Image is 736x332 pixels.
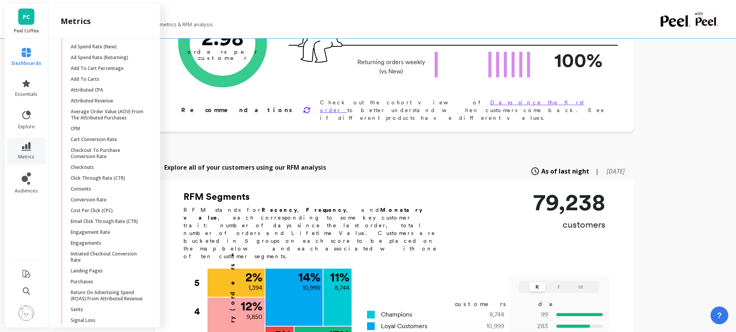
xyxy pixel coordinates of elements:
[71,44,117,50] p: Ad Spend Rate (New)
[71,186,91,192] p: Consents
[184,206,446,260] p: RFM stands for , , and , each corresponding to some key customer trait: number of days since the ...
[455,300,517,309] div: customers
[71,197,107,203] p: Conversion Rate
[71,136,117,143] p: Cart Conversion Rate
[19,305,34,321] img: profile picture
[71,164,94,170] p: Checkouts
[198,54,247,61] tspan: customer
[711,306,728,324] button: ?
[71,147,144,160] p: Checkout To Purchase Conversion Rate
[71,109,144,121] p: Average Order Value (AOV) From The Attributed Purchases
[71,208,113,214] p: Cost Per Click (CPC)
[71,306,83,313] p: Sents
[241,300,262,312] p: 12 %
[181,106,294,115] p: Recommendations
[514,310,548,319] p: 99
[12,28,41,34] p: Peel Coffee
[71,317,95,323] p: Signal Loss
[194,297,207,326] div: 4
[71,289,144,302] p: Return On Advertising Spend (ROAS) From Attributed Revenue
[573,282,588,291] button: M
[71,76,99,82] p: Add To Carts
[458,310,513,319] div: 8,744
[71,279,93,285] p: Purchases
[717,310,722,321] span: ?
[12,60,41,66] span: dashboards
[71,175,125,181] p: Click Through Rate (CTR)
[187,48,258,55] tspan: orders per
[303,283,320,293] p: 10,999
[695,15,719,27] img: partner logo
[194,269,207,297] div: 5
[15,91,37,97] span: essentials
[18,124,35,130] span: explore
[330,271,349,283] p: 11 %
[71,65,124,72] p: Add To Cart Percentage
[15,188,38,194] span: audiences
[18,154,34,160] span: metrics
[184,191,446,203] h2: RFM Segments
[71,126,80,132] p: CPM
[71,98,113,104] p: Attributed Revenue
[514,322,548,331] p: 283
[262,207,297,213] b: Recency
[248,283,262,293] p: 1,394
[533,218,605,231] p: customers
[541,167,589,176] span: As of last night
[381,322,427,331] span: Loyal Customers
[306,207,346,213] b: Frequency
[245,271,262,283] p: 2 %
[533,191,605,214] p: 79,238
[71,268,103,274] p: Landing Pages
[530,282,545,291] button: R
[71,240,101,246] p: Engagements
[61,16,91,27] h2: metrics
[551,282,567,291] button: F
[595,167,599,176] span: |
[458,322,513,331] div: 10,999
[541,46,602,75] p: 100%
[607,167,625,175] span: [DATE]
[71,54,128,61] p: Ad Spend Rate (Returning)
[71,87,103,93] p: Attributed CPA
[71,218,138,225] p: Email Click Through Rate (CTR)
[23,12,30,21] span: PC
[381,310,412,319] span: Champions
[71,229,110,235] p: Engagement Rate
[335,283,349,293] p: 8,744
[538,300,570,309] div: days
[71,251,144,263] p: Initiated Checkout Conversion Rate
[320,99,609,122] p: Check out the cohort view of to better understand when customers come back. See if different prod...
[298,271,320,283] p: 14 %
[355,58,427,76] p: Returning orders weekly (vs New)
[164,163,326,172] p: Explore all of your customers using our RFM analysis
[246,312,262,322] p: 9,850
[695,12,719,15] p: with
